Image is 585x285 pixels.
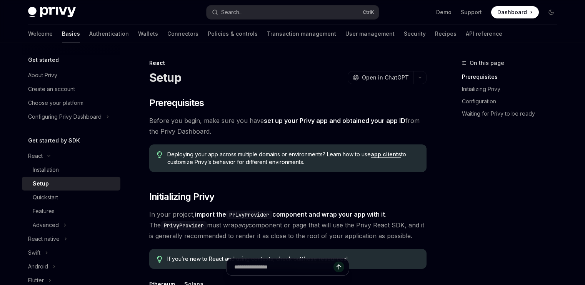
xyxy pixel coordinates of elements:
div: Features [33,207,55,216]
div: React native [28,234,60,244]
span: Initializing Privy [149,191,215,203]
a: Welcome [28,25,53,43]
button: Search...CtrlK [207,5,379,19]
a: app clients [371,151,401,158]
em: any [238,221,248,229]
a: Recipes [435,25,457,43]
div: Android [28,262,48,271]
div: Advanced [33,220,59,230]
span: In your project, . The must wrap component or page that will use the Privy React SDK, and it is g... [149,209,427,241]
img: dark logo [28,7,76,18]
span: Prerequisites [149,97,204,109]
a: User management [345,25,395,43]
div: Swift [28,248,40,257]
a: Connectors [167,25,198,43]
code: PrivyProvider [226,210,272,219]
a: Support [461,8,482,16]
h5: Get started by SDK [28,136,80,145]
a: these [302,255,317,262]
a: Prerequisites [462,71,563,83]
svg: Tip [157,151,162,158]
div: Search... [221,8,243,17]
a: Setup [22,177,120,191]
a: Wallets [138,25,158,43]
svg: Tip [157,256,162,263]
div: Flutter [28,276,44,285]
div: React [149,59,427,67]
a: Features [22,204,120,218]
span: On this page [470,58,504,68]
h1: Setup [149,71,181,85]
strong: import the component and wrap your app with it [195,210,385,218]
div: Configuring Privy Dashboard [28,112,102,121]
div: Installation [33,165,59,174]
span: If you’re new to React and using contexts, check out ! [167,255,418,263]
div: Choose your platform [28,98,83,108]
a: Transaction management [267,25,336,43]
a: Choose your platform [22,96,120,110]
button: Open in ChatGPT [348,71,413,84]
button: Toggle dark mode [545,6,557,18]
span: Ctrl K [363,9,374,15]
span: Deploying your app across multiple domains or environments? Learn how to use to customize Privy’s... [167,151,418,166]
a: Policies & controls [208,25,258,43]
a: Configuration [462,95,563,108]
a: Dashboard [491,6,539,18]
a: Basics [62,25,80,43]
a: Authentication [89,25,129,43]
h5: Get started [28,55,59,65]
div: React [28,151,43,161]
div: About Privy [28,71,57,80]
a: Create an account [22,82,120,96]
a: Quickstart [22,191,120,204]
a: Initializing Privy [462,83,563,95]
div: Quickstart [33,193,58,202]
button: Send message [333,262,344,272]
div: Setup [33,179,49,188]
a: Waiting for Privy to be ready [462,108,563,120]
div: Create an account [28,85,75,94]
a: resources [318,255,347,262]
a: About Privy [22,68,120,82]
span: Before you begin, make sure you have from the Privy Dashboard. [149,115,427,137]
a: API reference [466,25,502,43]
a: Demo [436,8,452,16]
a: set up your Privy app and obtained your app ID [264,117,405,125]
span: Dashboard [497,8,527,16]
code: PrivyProvider [161,221,207,230]
a: Security [404,25,426,43]
a: Installation [22,163,120,177]
span: Open in ChatGPT [362,74,409,81]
